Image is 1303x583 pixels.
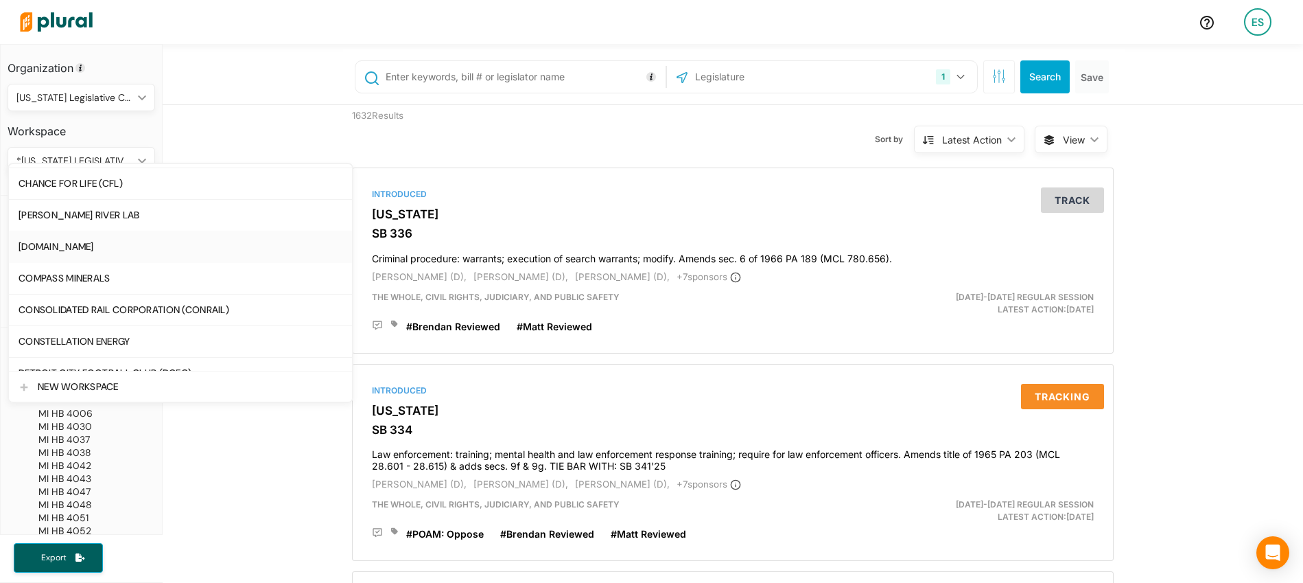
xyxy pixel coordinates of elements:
[500,527,594,541] a: #Brendan Reviewed
[51,433,90,446] span: HB 4037
[21,459,148,472] a: MIHB 4042
[372,442,1094,472] h4: Law enforcement: training; mental health and law enforcement response training; require for law e...
[38,381,342,393] div: NEW WORKSPACE
[9,371,352,402] a: NEW WORKSPACE
[372,527,383,538] div: Add Position Statement
[9,231,352,262] a: [DOMAIN_NAME]
[21,420,148,433] a: MIHB 4030
[473,271,568,282] span: [PERSON_NAME] (D),
[9,325,352,357] a: CONSTELLATION ENERGY
[1075,60,1109,93] button: Save
[38,472,49,485] span: MI
[575,479,670,490] span: [PERSON_NAME] (D),
[51,459,91,472] span: HB 4042
[406,528,484,540] span: #POAM: Oppose
[9,168,352,199] a: CHANCE FOR LIFE (CFL)
[51,525,91,537] span: HB 4052
[372,499,620,510] span: THE WHOLE, CIVIL RIGHTS, JUDICIARY, AND PUBLIC SAFETY
[1020,60,1070,93] button: Search
[38,433,49,446] span: MI
[473,479,568,490] span: [PERSON_NAME] (D),
[1233,3,1282,41] a: ES
[21,485,148,499] a: MIHB 4047
[1,328,162,361] h4: Saved
[1256,536,1289,569] div: Open Intercom Messenger
[372,479,467,490] span: [PERSON_NAME] (D),
[14,543,103,573] button: Export
[1041,187,1104,213] button: Track
[930,64,974,90] button: 1
[16,91,132,105] div: [US_STATE] Legislative Consultants
[21,512,148,525] a: MIHB 4051
[51,499,92,511] span: HB 4048
[856,499,1104,523] div: Latest Action: [DATE]
[51,420,92,433] span: HB 4030
[38,499,49,511] span: MI
[406,321,500,332] span: #Brendan Reviewed
[8,48,155,78] h3: Organization
[992,69,1006,81] span: Search Filters
[645,71,657,83] div: Tooltip anchor
[38,485,49,498] span: MI
[16,154,132,168] div: *[US_STATE] LEGISLATIVE CONSULTANTS
[51,407,93,420] span: HB 4006
[19,304,342,316] div: CONSOLIDATED RAIL CORPORATION (CONRAIL)
[372,404,1094,418] h3: [US_STATE]
[74,62,86,74] div: Tooltip anchor
[1244,8,1271,36] div: ES
[372,271,467,282] span: [PERSON_NAME] (D),
[391,320,398,328] div: Add tags
[32,552,75,564] span: Export
[19,209,342,221] div: [PERSON_NAME] RIVER LAB
[51,485,91,498] span: HB 4047
[38,446,49,459] span: MI
[21,433,148,446] a: MIHB 4037
[384,64,662,90] input: Enter keywords, bill # or legislator name
[936,69,950,84] div: 1
[9,357,352,389] a: DETROIT CITY FOOTBALL CLUB (DCFC)
[611,528,686,540] span: #Matt Reviewed
[575,271,670,282] span: [PERSON_NAME] (D),
[38,512,49,524] span: MI
[694,64,841,90] input: Legislature
[517,321,592,332] span: #Matt Reviewed
[372,423,1094,437] h3: SB 334
[19,273,342,284] div: COMPASS MINERALS
[38,525,49,537] span: MI
[956,292,1094,302] span: [DATE]-[DATE] Regular Session
[21,472,148,485] a: MIHB 4043
[51,512,89,524] span: HB 4051
[372,188,1094,201] div: Introduced
[372,227,1094,240] h3: SB 336
[51,446,91,459] span: HB 4038
[8,111,155,141] h3: Workspace
[391,527,398,536] div: Add tags
[19,336,342,347] div: CONSTELLATION ENERGY
[856,291,1104,316] div: Latest Action: [DATE]
[21,525,148,538] a: MIHB 4052
[611,527,686,541] a: #Matt Reviewed
[19,367,342,379] div: DETROIT CITY FOOTBALL CLUB (DCFC)
[406,527,484,541] a: #POAM: Oppose
[342,105,537,157] div: 1632 Results
[21,446,148,459] a: MIHB 4038
[372,292,620,302] span: THE WHOLE, CIVIL RIGHTS, JUDICIARY, AND PUBLIC SAFETY
[19,178,342,190] div: CHANCE FOR LIFE (CFL)
[372,247,1094,265] h4: Criminal procedure: warrants; execution of search warrants; modify. Amends sec. 6 of 1966 PA 189 ...
[9,262,352,294] a: COMPASS MINERALS
[21,407,148,420] a: MIHB 4006
[372,385,1094,397] div: Introduced
[38,459,49,472] span: MI
[875,133,914,146] span: Sort by
[38,407,49,420] span: MI
[21,499,148,512] a: MIHB 4048
[38,420,49,433] span: MI
[1063,133,1085,147] span: View
[500,528,594,540] span: #Brendan Reviewed
[517,320,592,334] a: #Matt Reviewed
[406,320,500,334] a: #Brendan Reviewed
[942,133,1002,147] div: Latest Action
[9,294,352,325] a: CONSOLIDATED RAIL CORPORATION (CONRAIL)
[677,479,741,490] span: + 7 sponsor s
[677,271,741,282] span: + 7 sponsor s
